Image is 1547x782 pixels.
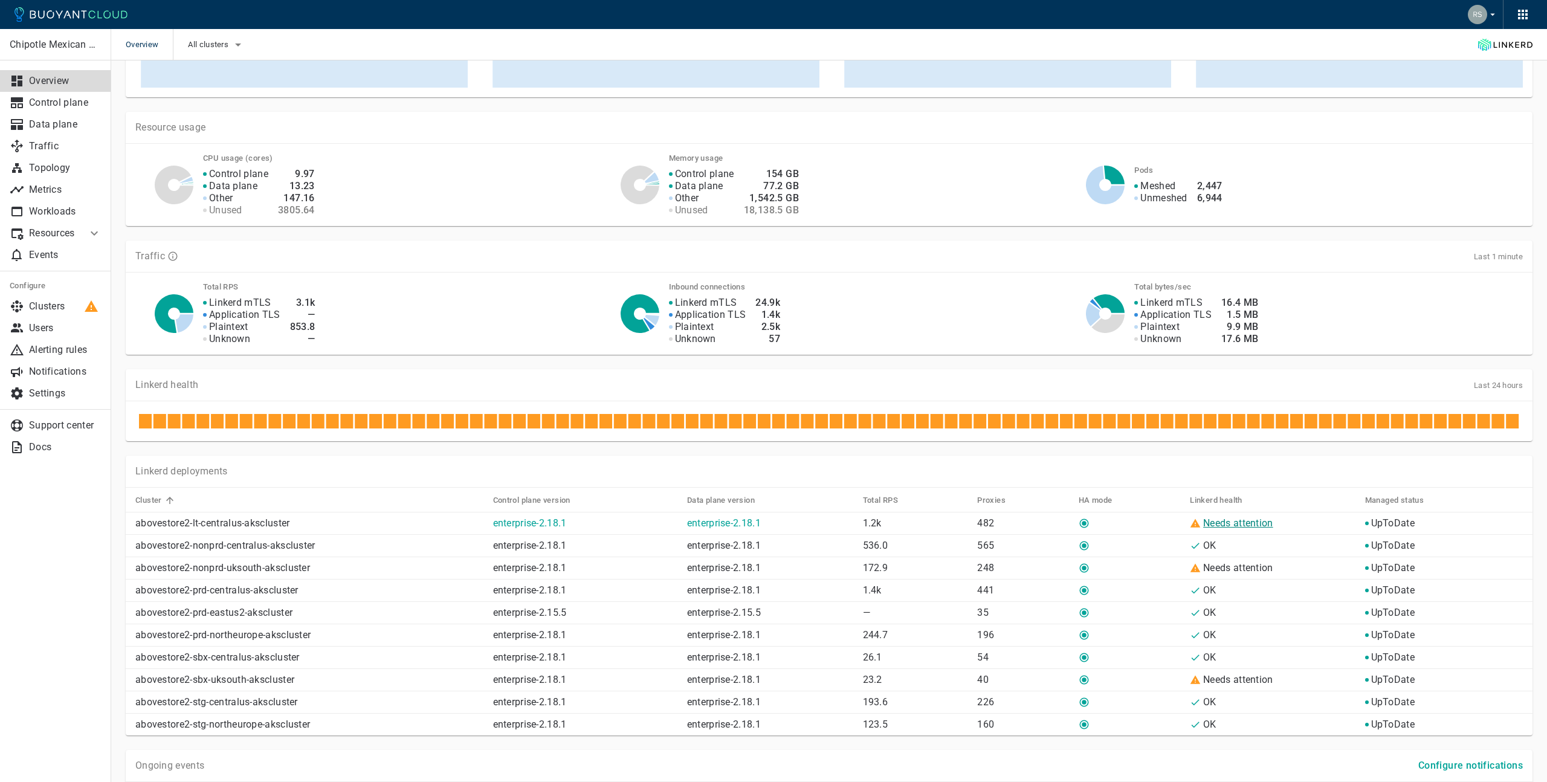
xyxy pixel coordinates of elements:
p: abovestore2-stg-centralus-akscluster [135,696,483,708]
p: abovestore2-prd-northeurope-akscluster [135,629,483,641]
p: 196 [977,629,1068,641]
p: 565 [977,540,1068,552]
h4: 9.9 MB [1221,321,1259,333]
p: UpToDate [1371,629,1415,641]
h5: Cluster [135,496,162,505]
p: Data plane [209,180,257,192]
p: Other [209,192,233,204]
span: Managed status [1365,495,1440,506]
p: 1.4k [863,584,968,596]
p: Unmeshed [1140,192,1187,204]
a: 9.97 coresCPU usage [839,15,1171,88]
p: 123.5 [863,719,968,731]
p: Application TLS [209,309,280,321]
p: 23.2 [863,674,968,686]
a: enterprise-2.18.1 [687,540,761,551]
p: abovestore2-lt-centralus-akscluster [135,517,483,529]
a: enterprise-2.18.1 [687,674,761,685]
a: enterprise-2.18.1 [687,651,761,663]
p: Data plane [29,118,102,131]
p: UpToDate [1371,540,1415,552]
a: enterprise-2.18.1 [493,696,567,708]
a: Needs attention [1203,674,1273,685]
a: enterprise-2.18.1 [687,719,761,730]
p: Notifications [29,366,102,378]
h4: 9.97 [278,168,315,180]
h5: Total RPS [863,496,899,505]
p: Unused [209,204,242,216]
img: Rick Sheets [1468,5,1487,24]
h4: 2.5k [755,321,780,333]
p: Plaintext [209,321,248,333]
p: Resource usage [135,121,1523,134]
p: Control plane [29,97,102,109]
p: 482 [977,517,1068,529]
p: Workloads [29,205,102,218]
p: OK [1203,584,1216,596]
span: Total RPS [863,495,914,506]
h4: 1.4k [755,309,780,321]
p: Topology [29,162,102,174]
p: abovestore2-prd-eastus2-akscluster [135,607,483,619]
p: Linkerd mTLS [209,297,271,309]
p: OK [1203,540,1216,552]
p: Application TLS [675,309,746,321]
h5: HA mode [1079,496,1113,505]
span: Last 1 minute [1474,252,1523,261]
p: Metrics [29,184,102,196]
p: 226 [977,696,1068,708]
span: All clusters [188,40,231,50]
p: Unknown [209,333,250,345]
p: Meshed [1140,180,1175,192]
h4: Configure notifications [1418,760,1523,772]
p: 536.0 [863,540,968,552]
p: Linkerd health [135,379,198,391]
h4: 13.23 [278,180,315,192]
a: 2,098 RPSRequest rate [487,15,819,88]
p: abovestore2-nonprd-uksouth-akscluster [135,562,483,574]
a: enterprise-2.18.1 [493,651,567,663]
p: UpToDate [1371,517,1415,529]
h4: 17.6 MB [1221,333,1259,345]
h4: 24.9k [755,297,780,309]
a: enterprise-2.18.1 [493,540,567,551]
p: Application TLS [1140,309,1212,321]
h4: 77.2 GB [744,180,799,192]
p: Clusters [29,300,102,312]
span: Overview [126,29,173,60]
p: OK [1203,629,1216,641]
p: OK [1203,607,1216,619]
h4: 1,542.5 GB [744,192,799,204]
h4: 2,447 [1197,180,1222,192]
p: Chipotle Mexican Grill [10,39,101,51]
span: Control plane version [493,495,586,506]
p: Resources [29,227,77,239]
h4: 16.4 MB [1221,297,1259,309]
span: Last 24 hours [1474,381,1523,390]
a: enterprise-2.18.1 [493,562,567,574]
h4: — [290,333,315,345]
a: enterprise-2.18.1 [493,629,567,641]
h4: 154 GB [744,168,799,180]
p: 54 [977,651,1068,664]
h4: 147.16 [278,192,315,204]
p: 26.1 [863,651,968,664]
p: UpToDate [1371,584,1415,596]
p: abovestore2-stg-northeurope-akscluster [135,719,483,731]
h4: 3.1k [290,297,315,309]
a: Needs attention [1203,562,1273,574]
p: Alerting rules [29,344,102,356]
p: Traffic [135,250,165,262]
p: Control plane [675,168,734,180]
a: enterprise-2.18.1 [687,629,761,641]
span: Cluster [135,495,178,506]
p: UpToDate [1371,719,1415,731]
p: UpToDate [1371,562,1415,574]
h4: 853.8 [290,321,315,333]
p: 1.2k [863,517,968,529]
a: enterprise-2.18.1 [493,719,567,730]
p: OK [1203,696,1216,708]
p: Linkerd deployments [135,465,228,477]
h4: 3805.64 [278,204,315,216]
p: Ongoing events [135,760,204,772]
